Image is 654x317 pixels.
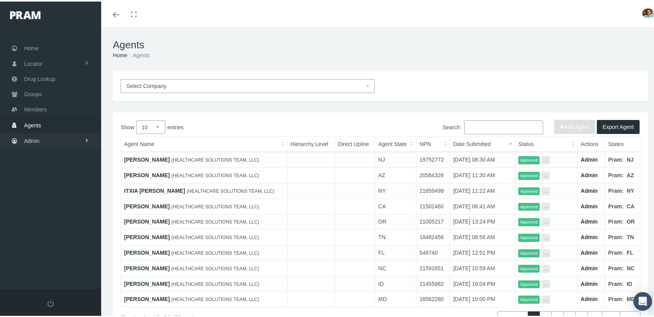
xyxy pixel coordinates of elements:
a: [PERSON_NAME] [124,155,170,161]
b: Pram: [608,171,624,177]
span: (HEALTHCARE SOLUTIONS TEAM, LLC) [171,156,259,161]
a: Admin [581,186,598,192]
td: NY [375,181,416,197]
label: Show entries [121,119,380,132]
span: Drug Lookup [24,70,55,85]
b: Pram: [608,232,624,239]
b: NY [627,186,634,192]
span: (HEALTHCARE SOLUTIONS TEAM, LLC) [171,249,259,254]
td: 19752772 [416,150,450,166]
span: Approved [518,232,540,240]
th: NPN: activate to sort column ascending [416,135,450,151]
span: (HEALTHCARE SOLUTIONS TEAM, LLC) [187,187,275,192]
img: PRAM_20_x_78.png [10,10,40,18]
span: (HEALTHCARE SOLUTIONS TEAM, LLC) [171,295,259,301]
th: Actions [577,135,605,151]
button: ... [542,278,550,287]
td: 16562280 [416,290,450,306]
b: Pram: [608,264,624,270]
a: [PERSON_NAME] [124,294,170,301]
td: OR [375,213,416,228]
th: Date Submitted: activate to sort column ascending [450,135,515,151]
span: (HEALTHCARE SOLUTIONS TEAM, LLC) [171,203,259,208]
td: ID [375,275,416,290]
th: Agent Name: activate to sort column ascending [121,135,288,151]
span: Select Company [126,81,167,88]
a: Admin [581,232,598,239]
b: ID [627,279,632,285]
td: [DATE] 12:51 PM [450,244,515,259]
td: 21455862 [416,275,450,290]
span: Locator [24,55,42,70]
td: [DATE] 11:22 AM [450,181,515,197]
td: NC [375,259,416,275]
a: [PERSON_NAME] [124,264,170,270]
button: ... [542,248,550,256]
td: 21659499 [416,181,450,197]
button: ... [542,294,550,302]
td: CA [375,197,416,213]
button: ... [542,201,550,209]
span: Approved [518,248,540,256]
span: Approved [518,294,540,302]
span: (HEALTHCARE SOLUTIONS TEAM, LLC) [171,264,259,270]
td: [DATE] 13:24 PM [450,213,515,228]
a: [PERSON_NAME] [124,248,170,254]
button: ... [542,263,550,271]
span: (HEALTHCARE SOLUTIONS TEAM, LLC) [171,280,259,285]
b: AZ [627,171,634,177]
th: Direct Upline [335,135,375,151]
a: [PERSON_NAME] [124,232,170,239]
td: [DATE] 08:56 AM [450,228,515,244]
button: ... [542,170,550,178]
td: 18482456 [416,228,450,244]
a: Home [113,51,127,57]
a: Admin [581,294,598,301]
td: AZ [375,166,416,182]
td: [DATE] 10:59 AM [450,259,515,275]
input: Search: [464,119,543,133]
span: Approved [518,201,540,210]
th: Agent State: activate to sort column ascending [375,135,416,151]
td: 21592651 [416,259,450,275]
span: (HEALTHCARE SOLUTIONS TEAM, LLC) [171,218,259,223]
a: [PERSON_NAME] [124,171,170,177]
span: Home [24,39,39,54]
button: ... [542,186,550,194]
th: Status: activate to sort column ascending [515,135,577,151]
a: Admin [581,279,598,285]
button: ... [542,217,550,225]
a: Admin [581,202,598,208]
b: TN [627,232,634,239]
button: Export Agent [597,118,640,132]
b: Pram: [608,294,624,301]
span: Approved [518,186,540,194]
button: ... [542,232,550,240]
span: Approved [518,217,540,225]
a: Admin [581,248,598,254]
b: NJ [627,155,634,161]
td: 20564326 [416,166,450,182]
h1: Agents [113,37,648,49]
span: Agents [24,116,41,131]
a: Admin [581,171,598,177]
td: [DATE] 15:00 PM [450,290,515,306]
b: NC [627,264,635,270]
td: NJ [375,150,416,166]
b: MD [627,294,635,301]
b: Pram: [608,155,624,161]
a: Admin [581,155,598,161]
td: [DATE] 06:41 AM [450,197,515,213]
b: Pram: [608,186,624,192]
span: Admin [24,132,40,147]
td: [DATE] 16:04 PM [450,275,515,290]
span: Approved [518,155,540,163]
a: [PERSON_NAME] [124,217,170,223]
div: Open Intercom Messenger [633,291,652,309]
b: CA [627,202,635,208]
label: Search: [443,119,543,133]
span: Members [24,100,47,115]
span: Groups [24,85,42,100]
a: [PERSON_NAME] [124,279,170,285]
select: Showentries [136,119,165,132]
